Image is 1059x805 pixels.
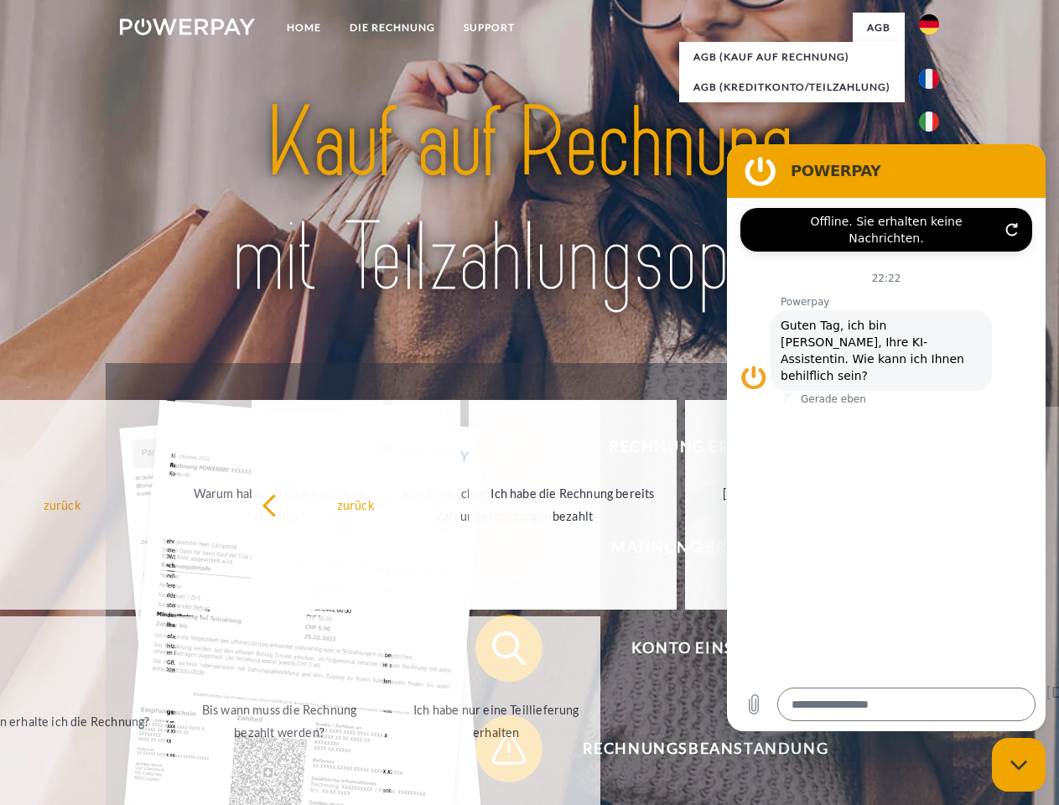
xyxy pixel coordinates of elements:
span: Rechnungsbeanstandung [500,715,911,782]
div: Ich habe die Rechnung bereits bezahlt [479,482,667,527]
img: de [919,14,939,34]
a: Home [273,13,335,43]
a: AGB (Kreditkonto/Teilzahlung) [679,72,905,102]
button: Konto einsehen [475,615,911,682]
iframe: Schaltfläche zum Öffnen des Messaging-Fensters; Konversation läuft [992,738,1046,792]
div: [PERSON_NAME] wurde retourniert [695,482,884,527]
img: logo-powerpay-white.svg [120,18,255,35]
img: title-powerpay_de.svg [160,80,899,321]
span: Konto einsehen [500,615,911,682]
iframe: Messaging-Fenster [727,144,1046,731]
div: Warum habe ich eine Rechnung erhalten? [185,482,374,527]
a: AGB (Kauf auf Rechnung) [679,42,905,72]
button: Rechnungsbeanstandung [475,715,911,782]
a: DIE RECHNUNG [335,13,449,43]
img: it [919,112,939,132]
img: fr [919,69,939,89]
div: Bis wann muss die Rechnung bezahlt werden? [185,699,374,744]
a: agb [853,13,905,43]
a: SUPPORT [449,13,529,43]
div: zurück [262,493,450,516]
div: Ich habe nur eine Teillieferung erhalten [402,699,590,744]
